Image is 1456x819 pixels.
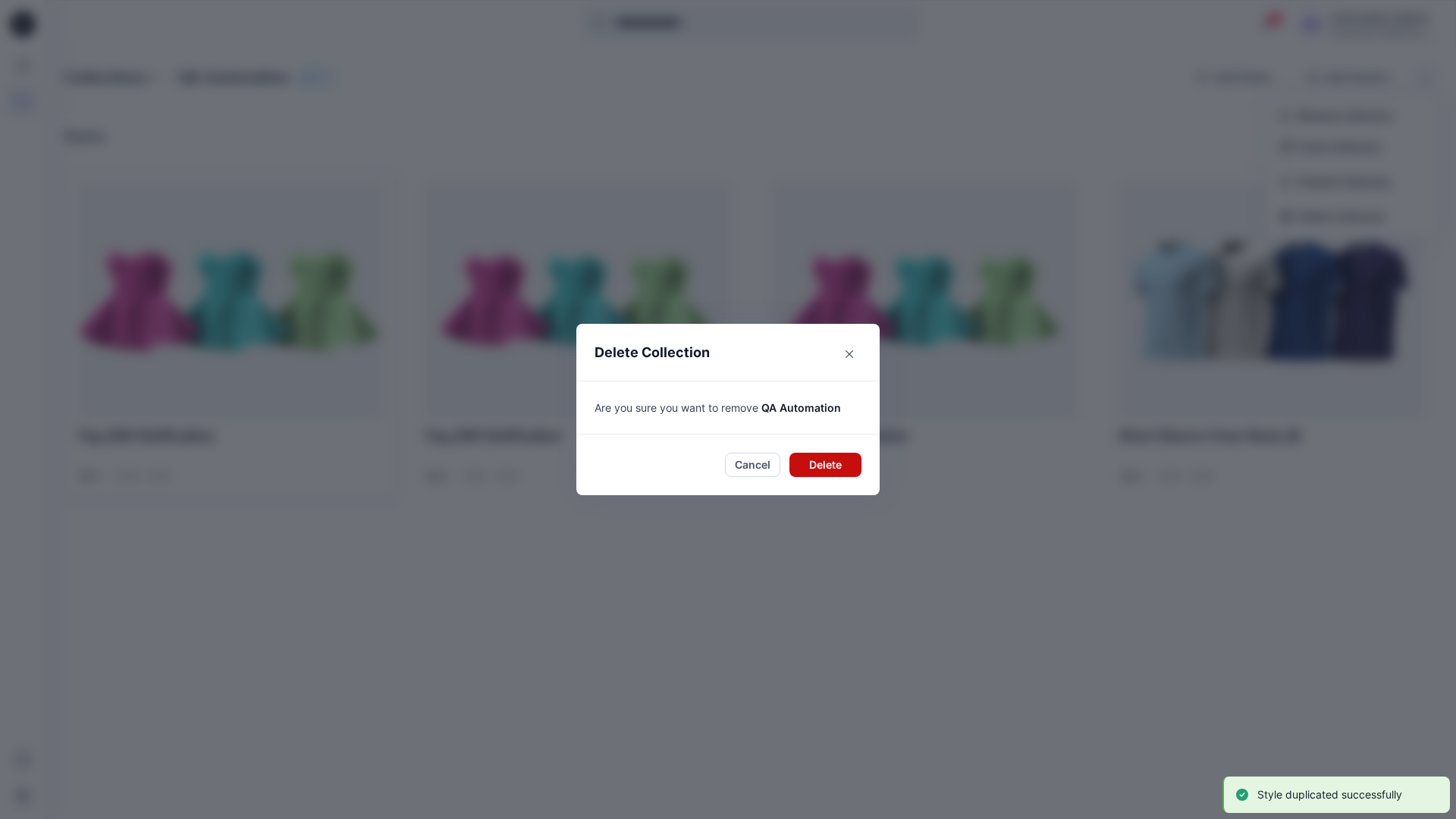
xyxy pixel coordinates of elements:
div: Notifications-bottom-right [1216,770,1456,819]
button: Delete [789,453,861,477]
button: Cancel [725,453,780,477]
span: QA Automation [761,401,841,414]
p: Style duplicated successfully [1257,786,1402,804]
button: Close [837,342,861,366]
header: Delete Collection [576,324,880,381]
p: Are you sure you want to remove [595,400,861,416]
